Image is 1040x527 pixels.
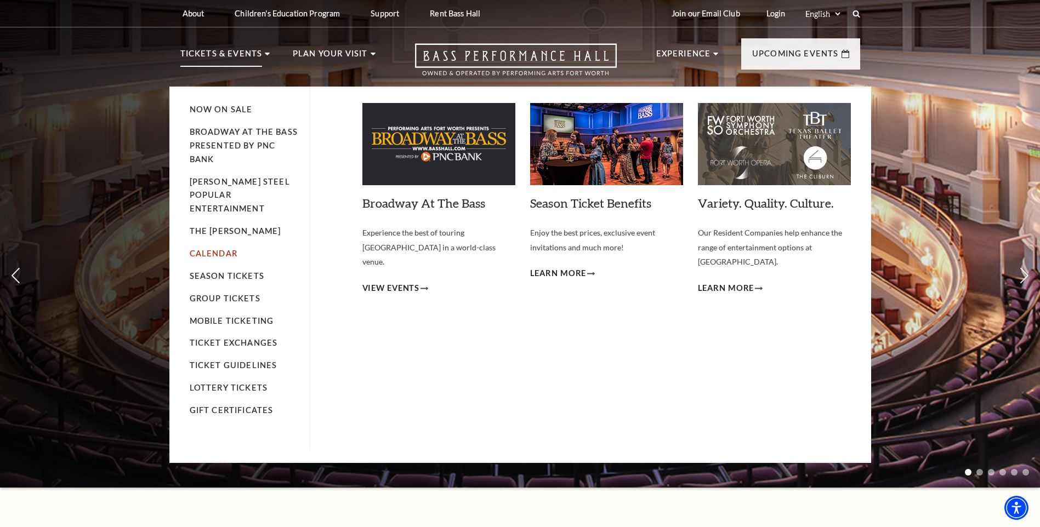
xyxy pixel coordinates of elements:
img: Broadway At The Bass [362,103,515,185]
img: Season Ticket Benefits [530,103,683,185]
a: Learn More Variety. Quality. Culture. [698,282,763,295]
p: Experience the best of touring [GEOGRAPHIC_DATA] in a world-class venue. [362,226,515,270]
span: Learn More [698,282,754,295]
a: Season Tickets [190,271,264,280]
a: Broadway At The Bass presented by PNC Bank [190,127,298,164]
a: Calendar [190,249,237,258]
p: Tickets & Events [180,47,263,67]
img: Variety. Quality. Culture. [698,103,851,185]
a: View Events [362,282,429,295]
span: Learn More [530,267,587,280]
p: Our Resident Companies help enhance the range of entertainment options at [GEOGRAPHIC_DATA]. [698,226,851,270]
a: Gift Certificates [190,405,274,415]
p: Upcoming Events [752,47,839,67]
a: Variety. Quality. Culture. [698,196,834,210]
a: Group Tickets [190,294,260,303]
p: Rent Bass Hall [430,9,480,18]
a: Mobile Ticketing [190,316,274,325]
p: Enjoy the best prices, exclusive event invitations and much more! [530,226,683,255]
a: Broadway At The Bass [362,196,485,210]
div: Accessibility Menu [1004,496,1028,520]
p: About [183,9,204,18]
p: Experience [656,47,711,67]
a: Ticket Guidelines [190,360,277,370]
a: [PERSON_NAME] Steel Popular Entertainment [190,177,290,214]
p: Children's Education Program [235,9,340,18]
a: Now On Sale [190,105,253,114]
a: Learn More Season Ticket Benefits [530,267,595,280]
a: Season Ticket Benefits [530,196,651,210]
select: Select: [803,9,842,19]
a: Ticket Exchanges [190,338,278,347]
a: Lottery Tickets [190,383,268,392]
a: Open this option [376,43,656,87]
p: Support [371,9,399,18]
p: Plan Your Visit [293,47,368,67]
a: The [PERSON_NAME] [190,226,281,236]
span: View Events [362,282,420,295]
